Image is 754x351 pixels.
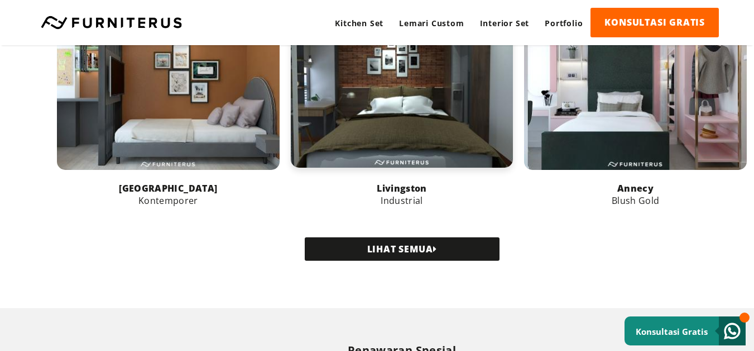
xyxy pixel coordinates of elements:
[537,8,590,38] a: Portfolio
[305,237,500,261] a: LIHAT SEMUA
[590,8,719,37] a: KONSULTASI GRATIS
[291,182,513,194] p: Livingston
[625,316,746,345] a: Konsultasi Gratis
[524,194,747,207] p: Blush Gold
[524,182,747,194] p: Annecy
[57,194,280,207] p: Kontemporer
[472,8,537,38] a: Interior Set
[391,8,472,38] a: Lemari Custom
[327,8,391,38] a: Kitchen Set
[636,326,708,337] small: Konsultasi Gratis
[291,194,513,207] p: Industrial
[57,182,280,194] p: [GEOGRAPHIC_DATA]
